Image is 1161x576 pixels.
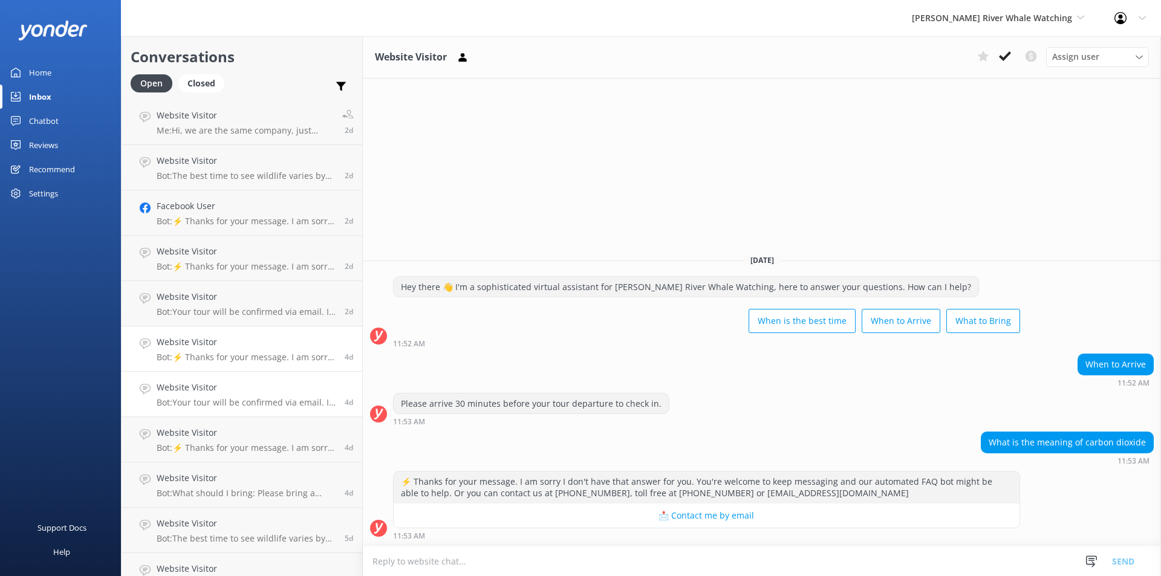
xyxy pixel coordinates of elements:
[345,125,353,135] span: Sep 21 2025 11:28am (UTC -07:00) America/Tijuana
[122,417,362,462] a: Website VisitorBot:⚡ Thanks for your message. I am sorry I don't have that answer for you. You're...
[29,157,75,181] div: Recommend
[345,397,353,407] span: Sep 19 2025 10:49am (UTC -07:00) America/Tijuana
[394,503,1020,528] button: 📩 Contact me by email
[1078,354,1153,375] div: When to Arrive
[178,74,224,92] div: Closed
[29,60,51,85] div: Home
[345,306,353,317] span: Sep 20 2025 04:53pm (UTC -07:00) America/Tijuana
[1052,50,1099,63] span: Assign user
[157,170,336,181] p: Bot: The best time to see wildlife varies by species. Transient Orcas can be spotted year-round, ...
[393,339,1020,348] div: Sep 19 2025 11:52am (UTC -07:00) America/Tijuana
[157,261,336,272] p: Bot: ⚡ Thanks for your message. I am sorry I don't have that answer for you. You're welcome to ke...
[743,255,781,265] span: [DATE]
[375,50,447,65] h3: Website Visitor
[131,74,172,92] div: Open
[345,352,353,362] span: Sep 19 2025 11:53am (UTC -07:00) America/Tijuana
[122,281,362,326] a: Website VisitorBot:Your tour will be confirmed via email. If you have any questions or concerns, ...
[157,216,336,227] p: Bot: ⚡ Thanks for your message. I am sorry I don't have that answer for you. You're welcome to ke...
[1117,380,1150,387] strong: 11:52 AM
[157,109,333,122] h4: Website Visitor
[394,471,1020,503] div: ⚡ Thanks for your message. I am sorry I don't have that answer for you. You're welcome to keep me...
[345,442,353,453] span: Sep 19 2025 08:43am (UTC -07:00) America/Tijuana
[157,488,336,499] p: Bot: What should I bring: Please bring a reusable water bottle (we have a water refill station!),...
[1117,458,1150,465] strong: 11:53 AM
[345,216,353,226] span: Sep 21 2025 07:35am (UTC -07:00) America/Tijuana
[981,456,1154,465] div: Sep 19 2025 11:53am (UTC -07:00) America/Tijuana
[157,397,336,408] p: Bot: Your tour will be confirmed via email. If you have any questions or concerns, please feel fr...
[122,190,362,236] a: Facebook UserBot:⚡ Thanks for your message. I am sorry I don't have that answer for you. You're w...
[394,393,669,414] div: Please arrive 30 minutes before your tour departure to check in.
[122,145,362,190] a: Website VisitorBot:The best time to see wildlife varies by species. Transient Orcas can be spotte...
[122,100,362,145] a: Website VisitorMe:Hi, we are the same company, just under a different name2d
[29,181,58,205] div: Settings
[157,199,336,213] h4: Facebook User
[157,517,336,530] h4: Website Visitor
[157,381,336,394] h4: Website Visitor
[178,76,230,89] a: Closed
[1078,378,1154,387] div: Sep 19 2025 11:52am (UTC -07:00) America/Tijuana
[122,236,362,281] a: Website VisitorBot:⚡ Thanks for your message. I am sorry I don't have that answer for you. You're...
[862,309,940,333] button: When to Arrive
[345,488,353,498] span: Sep 19 2025 07:44am (UTC -07:00) America/Tijuana
[157,533,336,544] p: Bot: The best time to see wildlife varies by species. Transient Orcas can be spotted year-round, ...
[345,533,353,543] span: Sep 17 2025 03:04pm (UTC -07:00) America/Tijuana
[157,426,336,439] h4: Website Visitor
[1046,47,1149,66] div: Assign User
[37,516,86,540] div: Support Docs
[157,125,333,136] p: Me: Hi, we are the same company, just under a different name
[53,540,70,564] div: Help
[345,261,353,271] span: Sep 20 2025 07:04pm (UTC -07:00) America/Tijuana
[157,290,336,303] h4: Website Visitor
[157,562,336,575] h4: Website Visitor
[393,531,1020,540] div: Sep 19 2025 11:53am (UTC -07:00) America/Tijuana
[29,85,51,109] div: Inbox
[29,109,59,133] div: Chatbot
[946,309,1020,333] button: What to Bring
[122,508,362,553] a: Website VisitorBot:The best time to see wildlife varies by species. Transient Orcas can be spotte...
[122,326,362,372] a: Website VisitorBot:⚡ Thanks for your message. I am sorry I don't have that answer for you. You're...
[122,462,362,508] a: Website VisitorBot:What should I bring: Please bring a reusable water bottle (we have a water ref...
[18,21,88,40] img: yonder-white-logo.png
[157,335,336,349] h4: Website Visitor
[157,245,336,258] h4: Website Visitor
[29,133,58,157] div: Reviews
[749,309,856,333] button: When is the best time
[345,170,353,181] span: Sep 21 2025 10:46am (UTC -07:00) America/Tijuana
[394,277,978,297] div: Hey there 👋 I'm a sophisticated virtual assistant for [PERSON_NAME] River Whale Watching, here to...
[393,418,425,426] strong: 11:53 AM
[157,442,336,453] p: Bot: ⚡ Thanks for your message. I am sorry I don't have that answer for you. You're welcome to ke...
[981,432,1153,453] div: What is the meaning of carbon dioxide
[393,417,669,426] div: Sep 19 2025 11:53am (UTC -07:00) America/Tijuana
[157,352,336,363] p: Bot: ⚡ Thanks for your message. I am sorry I don't have that answer for you. You're welcome to ke...
[122,372,362,417] a: Website VisitorBot:Your tour will be confirmed via email. If you have any questions or concerns, ...
[912,12,1072,24] span: [PERSON_NAME] River Whale Watching
[157,471,336,485] h4: Website Visitor
[393,340,425,348] strong: 11:52 AM
[157,306,336,317] p: Bot: Your tour will be confirmed via email. If you have any questions or concerns, please feel fr...
[131,76,178,89] a: Open
[157,154,336,167] h4: Website Visitor
[131,45,353,68] h2: Conversations
[393,532,425,540] strong: 11:53 AM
